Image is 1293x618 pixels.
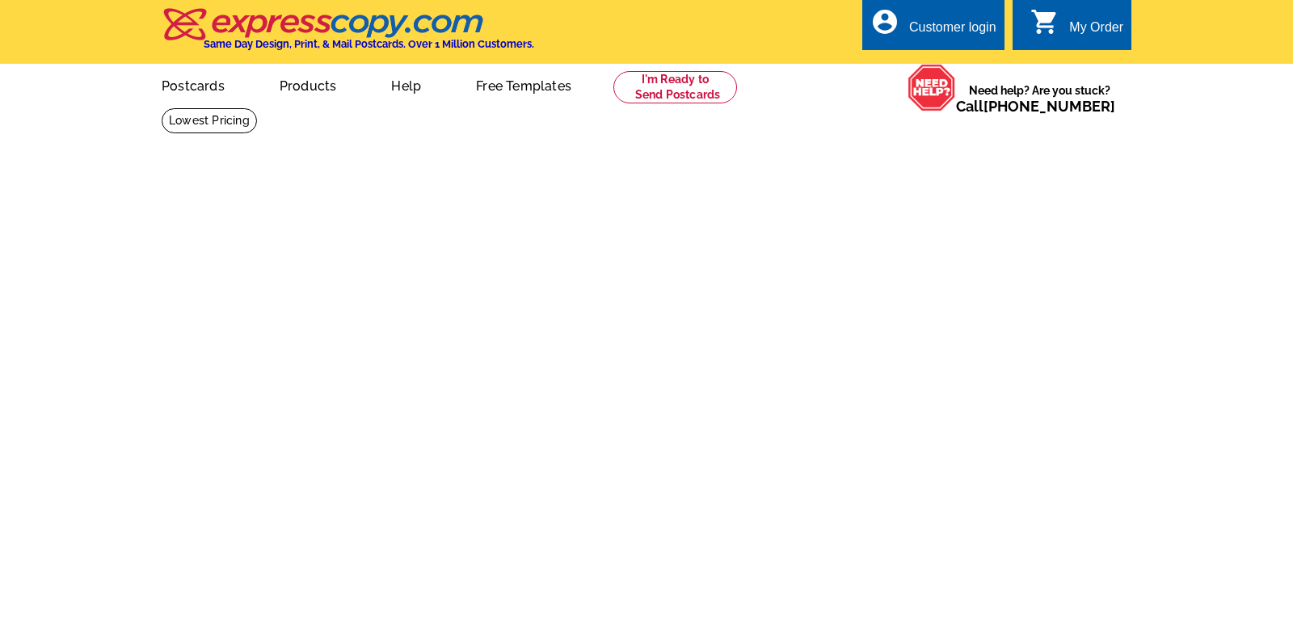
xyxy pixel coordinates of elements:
div: My Order [1069,20,1123,43]
span: Need help? Are you stuck? [956,82,1123,115]
a: shopping_cart My Order [1030,18,1123,38]
a: Help [365,65,447,103]
a: [PHONE_NUMBER] [983,98,1115,115]
div: Customer login [909,20,996,43]
a: Postcards [136,65,251,103]
h4: Same Day Design, Print, & Mail Postcards. Over 1 Million Customers. [204,38,534,50]
i: shopping_cart [1030,7,1059,36]
a: Free Templates [450,65,597,103]
a: account_circle Customer login [870,18,996,38]
img: help [908,64,956,111]
a: Products [254,65,363,103]
i: account_circle [870,7,899,36]
span: Call [956,98,1115,115]
a: Same Day Design, Print, & Mail Postcards. Over 1 Million Customers. [162,19,534,50]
